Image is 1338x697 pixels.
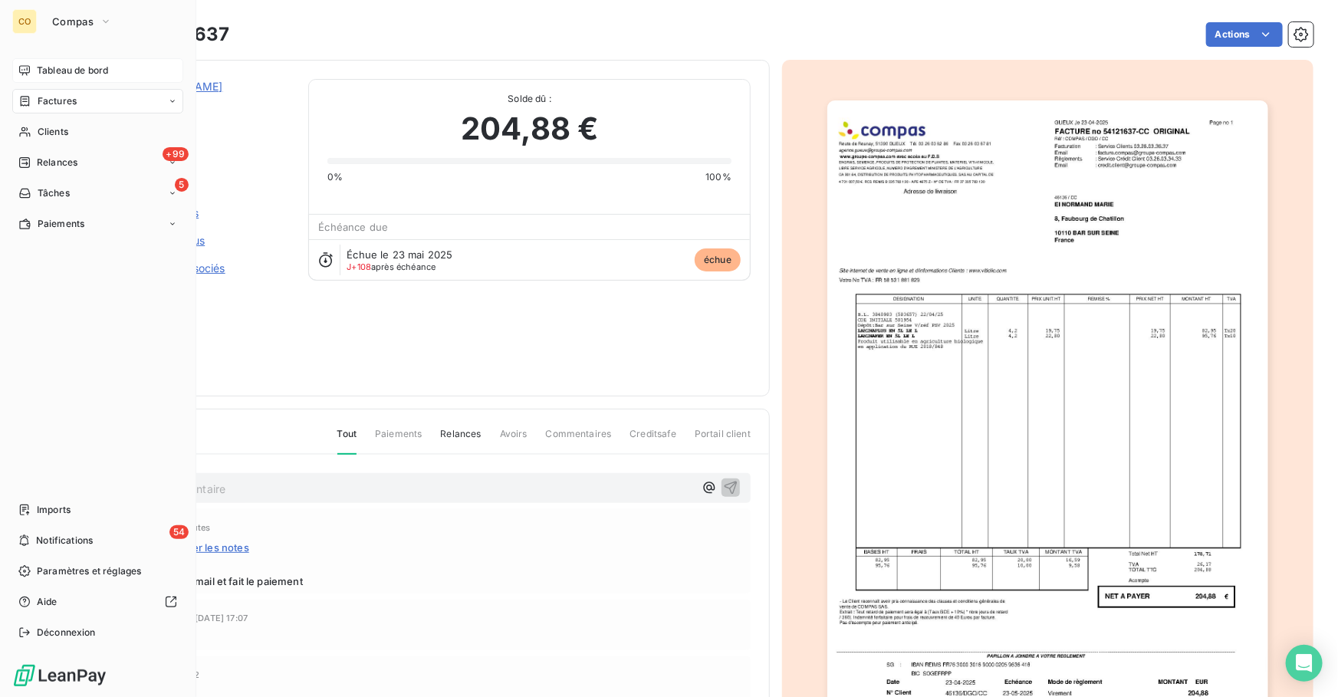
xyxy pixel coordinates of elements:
[12,9,37,34] div: CO
[38,186,70,200] span: Tâches
[347,262,436,271] span: après échéance
[37,564,141,578] span: Paramètres et réglages
[169,525,189,539] span: 54
[37,595,58,609] span: Aide
[375,427,422,453] span: Paiements
[195,613,248,623] span: [DATE] 17:07
[36,534,93,547] span: Notifications
[12,663,107,688] img: Logo LeanPay
[38,217,84,231] span: Paiements
[99,575,745,587] span: Le 08/09 : Dupli par mail et fait le paiement
[705,170,731,184] span: 100%
[327,170,343,184] span: 0%
[37,503,71,517] span: Imports
[695,427,751,453] span: Portail client
[38,125,68,139] span: Clients
[37,64,108,77] span: Tableau de bord
[630,427,676,453] span: Creditsafe
[37,156,77,169] span: Relances
[318,221,388,233] span: Échéance due
[120,97,290,110] span: 46136
[461,106,598,152] span: 204,88 €
[159,541,249,554] span: Masquer les notes
[695,248,741,271] span: échue
[337,427,357,455] span: Tout
[38,94,77,108] span: Factures
[347,261,371,272] span: J+108
[37,626,96,639] span: Déconnexion
[500,427,528,453] span: Avoirs
[52,15,94,28] span: Compas
[99,558,745,570] span: Notes :
[546,427,612,453] span: Commentaires
[440,427,481,453] span: Relances
[12,590,183,614] a: Aide
[163,147,189,161] span: +99
[175,178,189,192] span: 5
[347,248,452,261] span: Échue le 23 mai 2025
[1206,22,1283,47] button: Actions
[327,92,731,106] span: Solde dû :
[1286,645,1323,682] div: Open Intercom Messenger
